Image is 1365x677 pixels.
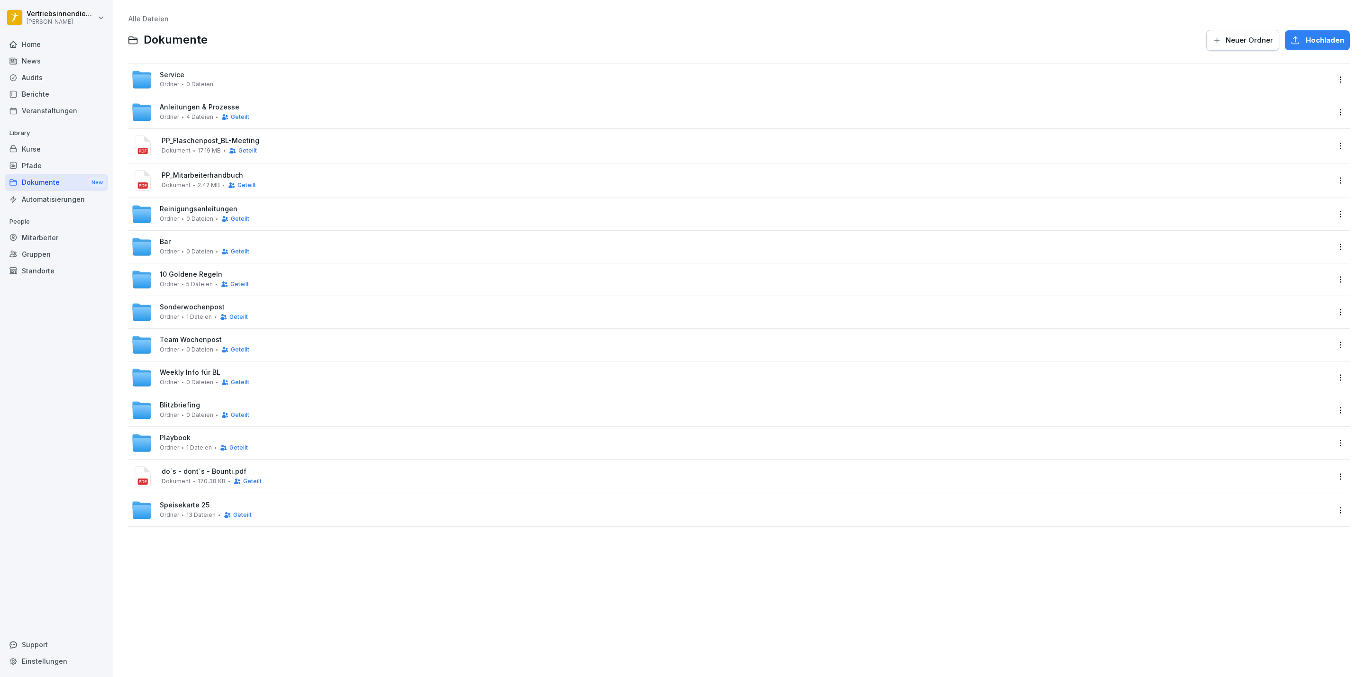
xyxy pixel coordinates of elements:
[160,216,179,222] span: Ordner
[5,126,108,141] p: Library
[131,500,1330,521] a: Speisekarte 25Ordner13 DateienGeteilt
[5,141,108,157] a: Kurse
[1226,35,1273,45] span: Neuer Ordner
[5,174,108,191] div: Dokumente
[160,401,200,409] span: Blitzbriefing
[5,86,108,102] a: Berichte
[198,182,220,189] span: 2.42 MB
[128,15,169,23] a: Alle Dateien
[131,367,1330,388] a: Weekly Info für BLOrdner0 DateienGeteilt
[5,174,108,191] a: DokumenteNew
[231,248,249,255] span: Geteilt
[162,182,191,189] span: Dokument
[27,18,96,25] p: [PERSON_NAME]
[186,81,213,88] span: 0 Dateien
[160,281,179,288] span: Ordner
[160,412,179,418] span: Ordner
[160,205,237,213] span: Reinigungsanleitungen
[186,346,213,353] span: 0 Dateien
[5,653,108,669] a: Einstellungen
[131,236,1330,257] a: BarOrdner0 DateienGeteilt
[186,281,213,288] span: 5 Dateien
[1306,35,1344,45] span: Hochladen
[198,478,226,485] span: 170.38 KB
[160,114,179,120] span: Ordner
[162,147,191,154] span: Dokument
[5,102,108,119] div: Veranstaltungen
[160,512,179,518] span: Ordner
[5,246,108,262] a: Gruppen
[160,303,225,311] span: Sonderwochenpost
[131,433,1330,453] a: PlaybookOrdner1 DateienGeteilt
[160,346,179,353] span: Ordner
[237,182,256,189] span: Geteilt
[5,157,108,174] a: Pfade
[162,137,1330,145] span: PP_Flaschenpost_BL-Meeting
[131,69,1330,90] a: ServiceOrdner0 Dateien
[198,147,221,154] span: 17.19 MB
[160,103,239,111] span: Anleitungen & Prozesse
[160,501,209,509] span: Speisekarte 25
[5,36,108,53] a: Home
[5,229,108,246] a: Mitarbeiter
[131,204,1330,225] a: ReinigungsanleitungenOrdner0 DateienGeteilt
[1206,30,1279,51] button: Neuer Ordner
[229,314,248,320] span: Geteilt
[160,238,171,246] span: Bar
[160,248,179,255] span: Ordner
[160,314,179,320] span: Ordner
[144,33,208,47] span: Dokumente
[131,400,1330,421] a: BlitzbriefingOrdner0 DateienGeteilt
[131,334,1330,355] a: Team WochenpostOrdner0 DateienGeteilt
[186,114,213,120] span: 4 Dateien
[233,512,252,518] span: Geteilt
[231,346,249,353] span: Geteilt
[231,114,249,120] span: Geteilt
[243,478,262,485] span: Geteilt
[160,434,191,442] span: Playbook
[238,147,257,154] span: Geteilt
[5,191,108,208] a: Automatisierungen
[89,177,105,188] div: New
[162,468,1330,476] span: do´s - dont´s - Bounti.pdf
[160,271,222,279] span: 10 Goldene Regeln
[186,314,212,320] span: 1 Dateien
[5,69,108,86] a: Audits
[5,214,108,229] p: People
[160,444,179,451] span: Ordner
[229,444,248,451] span: Geteilt
[186,379,213,386] span: 0 Dateien
[162,478,191,485] span: Dokument
[160,336,222,344] span: Team Wochenpost
[5,636,108,653] div: Support
[5,262,108,279] a: Standorte
[5,53,108,69] a: News
[27,10,96,18] p: Vertriebsinnendienst
[1285,30,1350,50] button: Hochladen
[131,102,1330,123] a: Anleitungen & ProzesseOrdner4 DateienGeteilt
[231,216,249,222] span: Geteilt
[186,444,212,451] span: 1 Dateien
[230,281,249,288] span: Geteilt
[162,172,1330,180] span: PP_Mitarbeiterhandbuch
[131,269,1330,290] a: 10 Goldene RegelnOrdner5 DateienGeteilt
[186,248,213,255] span: 0 Dateien
[160,379,179,386] span: Ordner
[131,302,1330,323] a: SonderwochenpostOrdner1 DateienGeteilt
[160,369,220,377] span: Weekly Info für BL
[160,71,184,79] span: Service
[186,512,216,518] span: 13 Dateien
[186,412,213,418] span: 0 Dateien
[231,412,249,418] span: Geteilt
[231,379,249,386] span: Geteilt
[186,216,213,222] span: 0 Dateien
